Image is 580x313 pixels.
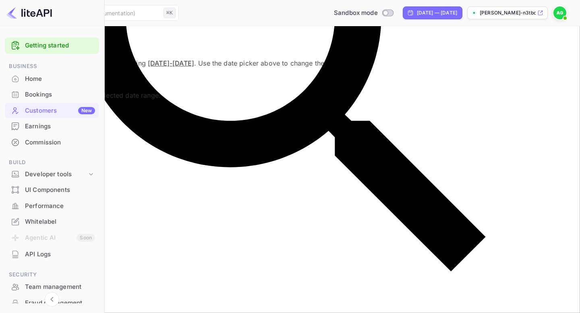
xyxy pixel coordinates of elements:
[25,170,87,179] div: Developer tools
[5,214,99,230] div: Whitelabel
[5,71,99,87] div: Home
[5,135,99,150] div: Commission
[5,119,99,134] a: Earnings
[5,71,99,86] a: Home
[164,8,176,18] div: ⌘K
[5,87,99,103] div: Bookings
[6,6,52,19] img: LiteAPI logo
[25,299,95,308] div: Fraud management
[25,250,95,259] div: API Logs
[331,8,396,18] div: Switch to Production mode
[5,135,99,150] a: Commission
[25,90,95,99] div: Bookings
[480,9,536,16] p: [PERSON_NAME]-n3tbd.nuit...
[5,247,99,262] a: API Logs
[334,8,378,18] span: Sandbox mode
[25,106,95,115] div: Customers
[78,107,95,114] div: New
[5,37,99,54] div: Getting started
[5,62,99,71] span: Business
[5,119,99,134] div: Earnings
[5,270,99,279] span: Security
[5,214,99,229] a: Whitelabel
[5,87,99,102] a: Bookings
[25,138,95,147] div: Commission
[5,103,99,119] div: CustomersNew
[5,279,99,294] a: Team management
[25,41,95,50] a: Getting started
[25,282,95,292] div: Team management
[5,295,99,310] a: Fraud management
[5,182,99,198] div: UI Components
[45,292,59,307] button: Collapse navigation
[417,9,457,16] div: [DATE] — [DATE]
[25,217,95,227] div: Whitelabel
[5,103,99,118] a: CustomersNew
[25,74,95,84] div: Home
[403,6,462,19] div: Click to change the date range period
[5,198,99,213] a: Performance
[25,202,95,211] div: Performance
[5,158,99,167] span: Build
[5,182,99,197] a: UI Components
[25,185,95,195] div: UI Components
[5,198,99,214] div: Performance
[553,6,566,19] img: Ahmed Galal
[5,167,99,181] div: Developer tools
[5,247,99,262] div: API Logs
[25,122,95,131] div: Earnings
[5,279,99,295] div: Team management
